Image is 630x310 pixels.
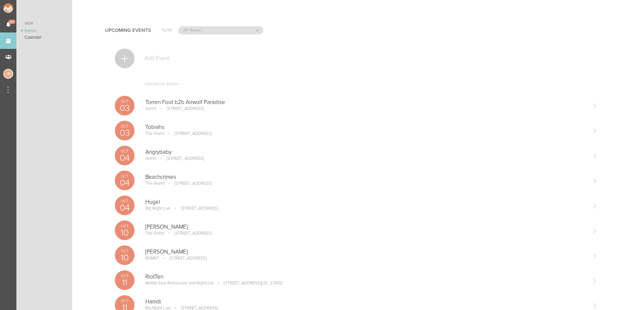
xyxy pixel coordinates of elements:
[145,224,587,230] p: [PERSON_NAME]
[115,174,135,178] p: Oct
[115,278,135,287] p: 11
[115,178,135,187] p: 04
[9,20,15,24] span: 47
[115,224,135,228] p: Oct
[145,206,171,211] p: Big Night Live
[145,274,587,280] p: RiotTen
[172,206,218,211] p: [STREET_ADDRESS]
[145,99,587,106] p: Torren Foot b2b Airwolf Paradise
[145,231,164,236] p: The Grand
[162,28,172,33] h6: Filter
[145,149,587,155] p: Angrybaby
[16,34,72,41] a: Calendar
[145,299,587,305] p: Hamdi
[115,203,135,212] p: 04
[3,3,40,13] img: NOMAD
[115,104,135,113] p: 03
[145,106,157,111] p: bsmnt
[115,274,135,278] p: Oct
[145,256,159,261] p: BSMNT
[115,78,597,93] a: View Earlier Events
[215,280,283,286] p: [STREET_ADDRESS][US_STATE]
[145,199,587,205] p: Hugel
[115,129,135,137] p: 03
[115,299,135,303] p: Oct
[3,69,13,79] div: Jessica Smith
[145,280,214,286] p: Middle East Restaurant and Nightclub
[145,156,157,161] p: bsmnt
[157,156,204,161] p: [STREET_ADDRESS]
[160,256,207,261] p: [STREET_ADDRESS]
[145,124,587,131] p: Tobiahs
[16,28,72,34] a: Events
[115,124,135,128] p: Oct
[115,154,135,162] p: 04
[16,20,72,28] a: View
[145,249,587,255] p: [PERSON_NAME]
[115,199,135,203] p: Oct
[115,99,135,103] p: Oct
[165,181,212,186] p: [STREET_ADDRESS]
[165,131,212,136] p: [STREET_ADDRESS]
[115,253,135,262] p: 10
[144,55,170,62] p: Add Event
[105,28,151,33] h4: Upcoming Events
[165,231,212,236] p: [STREET_ADDRESS]
[115,249,135,253] p: Oct
[145,131,164,136] p: The Grand
[145,174,587,180] p: Beachcrimes
[115,228,135,237] p: 10
[157,106,204,111] p: [STREET_ADDRESS]
[145,181,164,186] p: The Grand
[115,149,135,153] p: Oct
